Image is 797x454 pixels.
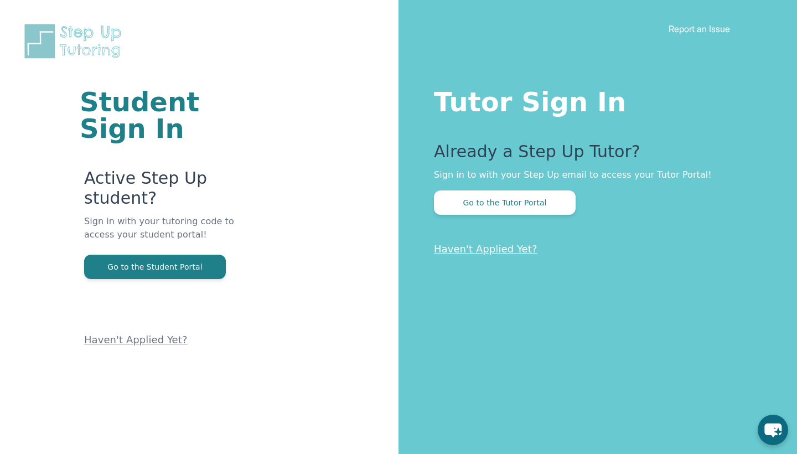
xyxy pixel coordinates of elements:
p: Active Step Up student? [84,168,266,215]
button: Go to the Student Portal [84,255,226,279]
a: Haven't Applied Yet? [434,243,537,255]
a: Haven't Applied Yet? [84,334,188,345]
h1: Tutor Sign In [434,84,753,115]
img: Step Up Tutoring horizontal logo [22,22,128,60]
a: Go to the Student Portal [84,261,226,272]
p: Already a Step Up Tutor? [434,142,753,168]
h1: Student Sign In [80,89,266,142]
p: Sign in with your tutoring code to access your student portal! [84,215,266,255]
a: Go to the Tutor Portal [434,197,576,208]
button: chat-button [758,415,788,445]
a: Report an Issue [669,23,730,34]
p: Sign in to with your Step Up email to access your Tutor Portal! [434,168,753,182]
button: Go to the Tutor Portal [434,190,576,215]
